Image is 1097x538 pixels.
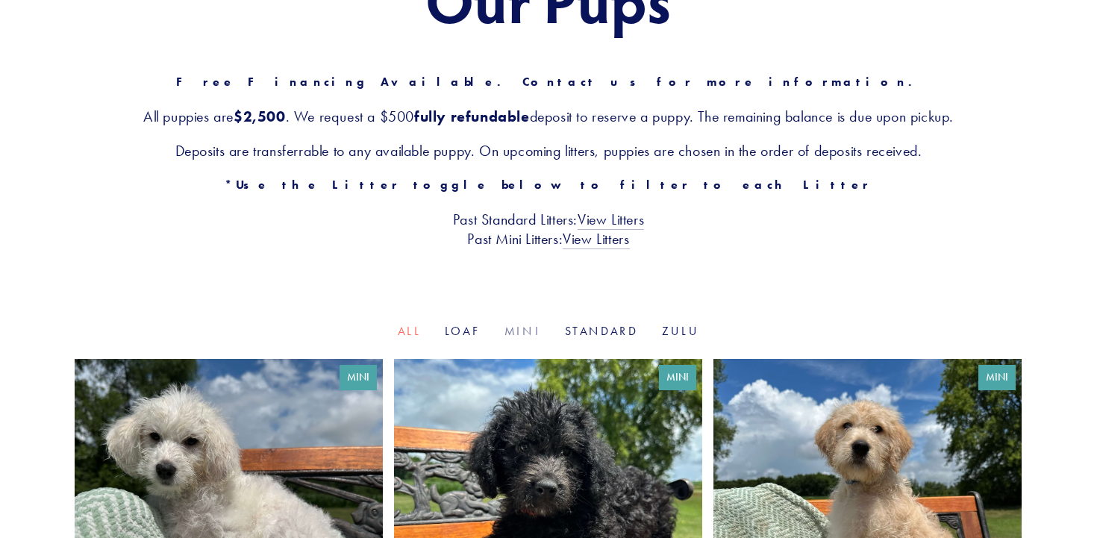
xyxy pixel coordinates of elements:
a: All [398,324,421,338]
a: Zulu [662,324,699,338]
strong: fully refundable [414,107,530,125]
strong: *Use the Litter toggle below to filter to each Litter [225,178,872,192]
a: Loaf [445,324,481,338]
strong: Free Financing Available. Contact us for more information. [176,75,922,89]
strong: $2,500 [234,107,286,125]
h3: Deposits are transferrable to any available puppy. On upcoming litters, puppies are chosen in the... [75,141,1022,160]
h3: All puppies are . We request a $500 deposit to reserve a puppy. The remaining balance is due upon... [75,107,1022,126]
a: View Litters [563,230,629,249]
a: Mini [504,324,541,338]
a: Standard [565,324,638,338]
a: View Litters [578,210,644,230]
h3: Past Standard Litters: Past Mini Litters: [75,210,1022,248]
